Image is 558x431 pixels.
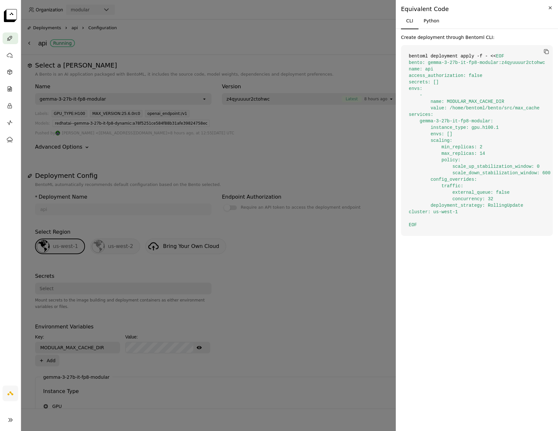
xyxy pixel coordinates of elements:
span: EOF bento: gemma-3-27b-it-fp8-modular:z4qyuuuur2ctohwc name: api access_authorization: false secr... [409,54,551,228]
p: Create deployment through Bentoml CLI: [401,34,553,41]
button: CLI [401,13,418,29]
img: logo [4,9,17,22]
button: Python [418,13,445,29]
svg: Close [547,4,554,12]
div: Equivalent Code [401,5,553,13]
button: Close [546,4,554,12]
code: bentoml deployment apply -f - << [401,45,553,236]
